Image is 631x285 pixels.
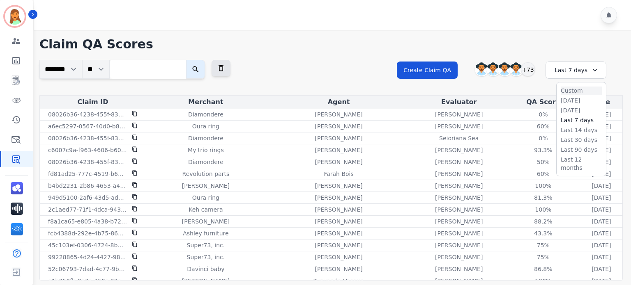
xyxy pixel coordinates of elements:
p: Diamondere [188,110,223,119]
p: Davinci baby [187,265,224,273]
p: [PERSON_NAME] [435,277,483,285]
p: [PERSON_NAME] [315,134,362,142]
div: Evaluator [413,97,504,107]
p: [PERSON_NAME] [435,182,483,190]
p: [PERSON_NAME] [182,217,230,226]
p: [PERSON_NAME] [435,122,483,130]
p: [PERSON_NAME] [435,194,483,202]
div: 100% [525,182,562,190]
div: 100% [525,205,562,214]
p: [PERSON_NAME] [435,205,483,214]
p: [DATE] [592,205,611,214]
div: Agent [267,97,410,107]
p: [PERSON_NAME] [315,146,362,154]
p: [DATE] [592,182,611,190]
div: 93.3% [525,146,562,154]
p: 08026b36-4238-455f-832e-bcdcc263af9a [48,110,127,119]
div: 0% [525,110,562,119]
p: [PERSON_NAME] [435,110,483,119]
div: 75% [525,253,562,261]
div: 88.2% [525,217,562,226]
p: [PERSON_NAME] [315,205,362,214]
p: [PERSON_NAME] [315,122,362,130]
li: Last 7 days [561,116,602,124]
p: Tyquanda Vasque [313,277,364,285]
p: My trio rings [188,146,224,154]
p: [DATE] [592,241,611,249]
p: [PERSON_NAME] [435,253,483,261]
p: Super73, inc. [187,253,225,261]
p: [PERSON_NAME] [182,182,230,190]
p: Oura ring [192,122,219,130]
p: 45c103ef-0306-4724-8b75-b304a4ecb9a5 [48,241,127,249]
p: [PERSON_NAME] [435,241,483,249]
p: c6007c9a-f963-4606-b607-0077c5758a6b [48,146,127,154]
p: Farah Bois [324,170,353,178]
p: Oura ring [192,194,219,202]
div: 60% [525,170,562,178]
p: [PERSON_NAME] [435,146,483,154]
p: fd81ad25-777c-4519-b6a9-7000c0566b29 [48,170,127,178]
p: [DATE] [592,229,611,237]
div: 75% [525,241,562,249]
div: 43.3% [525,229,562,237]
p: [DATE] [592,217,611,226]
div: 100% [525,277,562,285]
p: [PERSON_NAME] [435,170,483,178]
p: 08026b36-4238-455f-832e-bcdcc263af9a [48,134,127,142]
p: 2c1aed77-71f1-4dca-943c-3821cfcd99ac [48,205,127,214]
p: a6ec5297-0567-40d0-b81f-8e59e01dd74e [48,122,127,130]
li: Last 14 days [561,126,602,134]
p: 08026b36-4238-455f-832e-bcdcc263af9a [48,158,127,166]
p: [PERSON_NAME] [435,265,483,273]
p: [DATE] [592,265,611,273]
li: [DATE] [561,106,602,114]
li: Last 30 days [561,136,602,144]
p: e1b350fb-0a7a-450c-83cf-14b9ff76504e [48,277,127,285]
div: Last 7 days [546,62,606,79]
div: Merchant [147,97,264,107]
li: Last 90 days [561,146,602,154]
p: [PERSON_NAME] [315,217,362,226]
div: 86.8% [525,265,562,273]
div: Claim ID [41,97,144,107]
p: 99228865-4d24-4427-98cb-0b6d94683ade [48,253,127,261]
li: [DATE] [561,96,602,105]
img: Bordered avatar [5,7,25,26]
p: [PERSON_NAME] [315,253,362,261]
div: QA Score [508,97,579,107]
p: [DATE] [592,253,611,261]
p: [PERSON_NAME] [182,277,230,285]
p: 52c06793-7dad-4c77-9b35-dfe0e49c17fa [48,265,127,273]
p: [PERSON_NAME] [435,158,483,166]
p: [PERSON_NAME] [435,229,483,237]
div: 0% [525,134,562,142]
p: [PERSON_NAME] [315,241,362,249]
p: [PERSON_NAME] [315,229,362,237]
p: [PERSON_NAME] [315,265,362,273]
p: Ashley furniture [183,229,228,237]
li: Last 12 months [561,155,602,172]
div: +73 [521,62,535,76]
h1: Claim QA Scores [39,37,623,52]
p: Diamondere [188,158,223,166]
p: [PERSON_NAME] [435,217,483,226]
p: [PERSON_NAME] [315,194,362,202]
div: 50% [525,158,562,166]
p: 949d5100-2af6-43d5-ad4c-60afb9b32559 [48,194,127,202]
p: Keh camera [189,205,223,214]
p: b4bd2231-2b86-4653-a481-76c912e9d759 [48,182,127,190]
p: [PERSON_NAME] [315,158,362,166]
p: Seioriana Sea [439,134,479,142]
li: Custom [561,87,602,95]
p: [DATE] [592,194,611,202]
button: Create Claim QA [397,62,458,79]
p: [DATE] [592,277,611,285]
p: f8a1ca65-e805-4a38-b727-548bd71dae07 [48,217,127,226]
div: 81.3% [525,194,562,202]
p: [PERSON_NAME] [315,182,362,190]
p: Revolution parts [182,170,230,178]
p: Super73, inc. [187,241,225,249]
p: fcb4388d-292e-4b75-866e-7b15f021066e [48,229,127,237]
p: Diamondere [188,134,223,142]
